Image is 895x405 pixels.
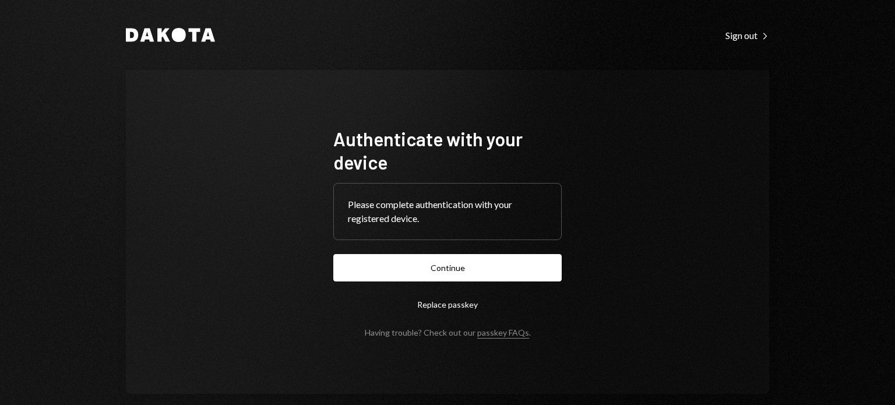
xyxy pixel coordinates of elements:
button: Replace passkey [333,291,562,318]
h1: Authenticate with your device [333,127,562,174]
button: Continue [333,254,562,281]
div: Having trouble? Check out our . [365,327,531,337]
div: Sign out [725,30,769,41]
div: Please complete authentication with your registered device. [348,198,547,226]
a: Sign out [725,29,769,41]
a: passkey FAQs [477,327,529,339]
